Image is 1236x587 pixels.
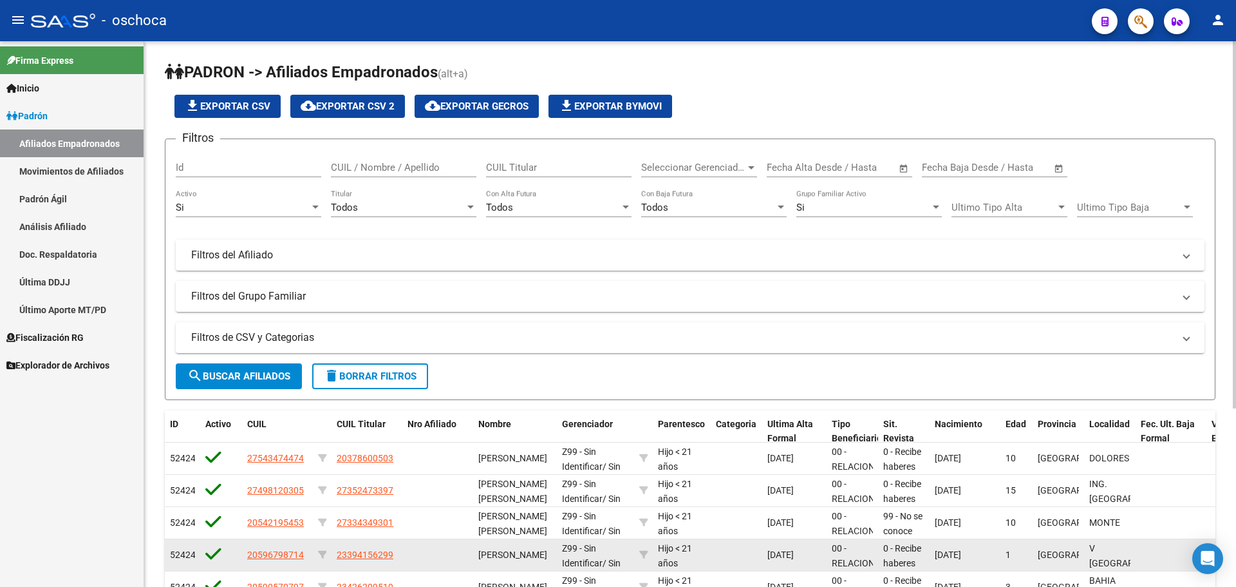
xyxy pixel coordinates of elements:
span: Inicio [6,81,39,95]
span: Exportar GECROS [425,101,529,112]
datatable-header-cell: ID [165,410,200,453]
span: Si [176,202,184,213]
span: Explorador de Archivos [6,358,109,372]
span: [PERSON_NAME] [478,550,547,560]
datatable-header-cell: Nacimiento [930,410,1000,453]
datatable-header-cell: Provincia [1033,410,1084,453]
span: 10 [1006,517,1016,528]
datatable-header-cell: Edad [1000,410,1033,453]
span: 524245 [170,550,201,560]
div: [DATE] [767,548,821,563]
datatable-header-cell: Categoria [711,410,762,453]
span: Borrar Filtros [324,370,417,382]
mat-panel-title: Filtros de CSV y Categorias [191,331,1174,345]
span: 0 - Recibe haberes regularmente [883,543,937,583]
span: Todos [641,202,668,213]
button: Buscar Afiliados [176,363,302,389]
span: 15 [1006,485,1016,496]
mat-icon: delete [324,368,339,383]
div: Open Intercom Messenger [1192,543,1223,574]
span: Si [796,202,805,213]
datatable-header-cell: Nombre [473,410,557,453]
span: Exportar Bymovi [559,101,662,112]
span: PADRON -> Afiliados Empadronados [165,63,438,81]
button: Borrar Filtros [312,363,428,389]
span: DOLORES [1089,453,1129,463]
button: Open calendar [897,161,912,176]
span: 00 - RELACION DE DEPENDENCIA [832,479,892,533]
span: Ultima Alta Formal [767,419,813,444]
button: Exportar GECROS [415,95,539,118]
span: [GEOGRAPHIC_DATA] [1038,453,1125,463]
mat-icon: cloud_download [301,98,316,113]
span: 27543474474 [247,453,304,463]
span: Sit. Revista [883,419,914,444]
span: Todos [486,202,513,213]
span: Hijo < 21 años [658,543,692,568]
datatable-header-cell: Parentesco [653,410,711,453]
span: Firma Express [6,53,73,68]
button: Exportar CSV [174,95,281,118]
span: 99 - No se conoce situación de revista [883,511,922,565]
datatable-header-cell: Fec. Ult. Baja Formal [1136,410,1206,453]
span: ID [170,419,178,429]
span: Padrón [6,109,48,123]
span: Edad [1006,419,1026,429]
input: Fecha fin [830,162,893,173]
span: Z99 - Sin Identificar [562,479,603,504]
span: 20542195453 [247,517,304,528]
span: - oschoca [102,6,167,35]
datatable-header-cell: Gerenciador [557,410,634,453]
mat-icon: file_download [559,98,574,113]
input: Fecha inicio [922,162,974,173]
span: [DATE] [935,453,961,463]
span: 524246 [170,517,201,528]
span: 0 - Recibe haberes regularmente [883,447,937,486]
span: Localidad [1089,419,1130,429]
span: Nombre [478,419,511,429]
span: Ultimo Tipo Alta [951,202,1056,213]
h3: Filtros [176,129,220,147]
input: Fecha inicio [767,162,819,173]
span: 23394156299 [337,550,393,560]
span: Hijo < 21 años [658,447,692,472]
span: [DATE] [935,550,961,560]
span: Nro Afiliado [407,419,456,429]
span: Todos [331,202,358,213]
div: [DATE] [767,483,821,498]
span: [GEOGRAPHIC_DATA] [1038,485,1125,496]
datatable-header-cell: Ultima Alta Formal [762,410,827,453]
span: Seleccionar Gerenciador [641,162,745,173]
mat-icon: search [187,368,203,383]
span: [GEOGRAPHIC_DATA] [1038,550,1125,560]
mat-panel-title: Filtros del Grupo Familiar [191,289,1174,303]
span: Buscar Afiliados [187,370,290,382]
span: Z99 - Sin Identificar [562,511,603,536]
span: MONTE [1089,517,1120,528]
span: Fec. Ult. Baja Formal [1141,419,1195,444]
datatable-header-cell: CUIL [242,410,313,453]
span: Activo [205,419,231,429]
span: Exportar CSV 2 [301,101,395,112]
span: 27498120305 [247,485,304,496]
span: 27334349301 [337,517,393,528]
span: 00 - RELACION DE DEPENDENCIA [832,511,892,565]
span: Gerenciador [562,419,613,429]
span: (alt+a) [438,68,468,80]
button: Exportar Bymovi [548,95,672,118]
datatable-header-cell: CUIL Titular [332,410,402,453]
span: [PERSON_NAME] [PERSON_NAME] [478,511,547,536]
span: Ultimo Tipo Baja [1077,202,1181,213]
span: 524248 [170,453,201,463]
span: Exportar CSV [185,101,270,112]
div: [DATE] [767,515,821,530]
span: [PERSON_NAME] [478,453,547,463]
span: Hijo < 21 años [658,511,692,536]
mat-icon: menu [10,12,26,28]
span: 524247 [170,485,201,496]
span: [PERSON_NAME] [PERSON_NAME] [478,479,547,504]
span: 10 [1006,453,1016,463]
button: Exportar CSV 2 [290,95,405,118]
span: 20596798714 [247,550,304,560]
div: [DATE] [767,451,821,466]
